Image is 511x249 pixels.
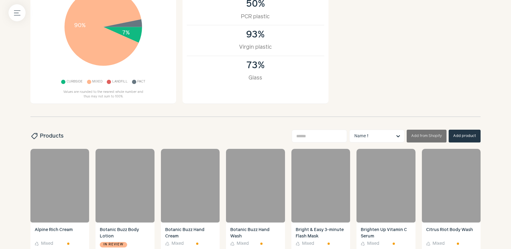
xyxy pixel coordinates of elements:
[291,149,350,223] a: Bright & Easy 3-minute Flash Mask
[41,240,53,247] span: Mixed
[296,227,346,240] h4: Bright & Easy 3-minute Flash Mask
[100,227,150,240] h4: Botanic Buzz Body Lotion
[96,149,154,223] a: Botanic Buzz Body Lotion
[30,149,89,223] a: Alpine Rich Cream
[422,149,481,223] a: Citrus Riot Body Wash
[407,130,447,142] button: Add from Shopify
[449,130,481,142] button: Add product
[193,30,318,40] div: 93%
[433,240,445,247] span: Mixed
[193,74,318,82] div: Glass
[137,79,145,86] span: Pact
[302,240,314,247] span: Mixed
[367,240,379,247] span: Mixed
[226,149,285,223] a: Botanic Buzz Hand Wash
[67,79,83,86] span: Curbside
[172,240,184,247] span: Mixed
[112,79,128,86] span: Landfill
[426,227,476,240] h4: Citrus Riot Body Wash
[193,13,318,21] div: PCR plastic
[30,132,38,140] span: sell
[165,227,215,240] h4: Botanic Buzz Hand Cream
[35,227,85,240] h4: Alpine Rich Cream
[103,242,123,247] span: In review
[161,149,220,223] a: Botanic Buzz Hand Cream
[92,79,103,86] span: Mixed
[361,227,411,240] h4: Brighten Up Vitamin C Serum
[61,90,146,100] p: Values are rounded to the nearest whole number and thus may not sum to 100%.
[230,227,280,240] h4: Botanic Buzz Hand Wash
[193,60,318,71] div: 73%
[193,43,318,51] div: Virgin plastic
[237,240,249,247] span: Mixed
[30,132,64,140] h2: Products
[356,149,415,223] a: Brighten Up Vitamin C Serum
